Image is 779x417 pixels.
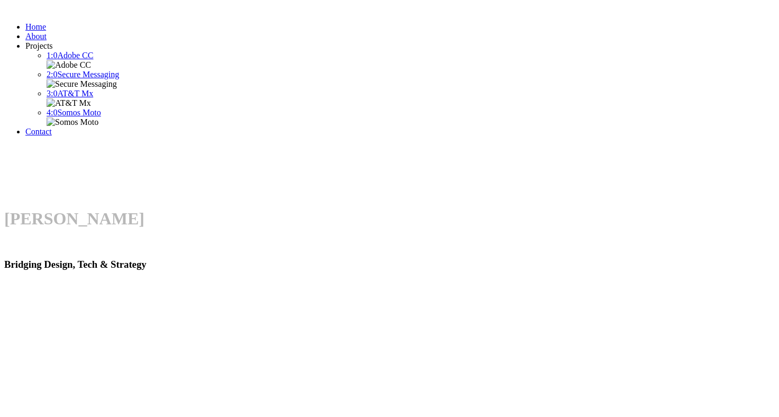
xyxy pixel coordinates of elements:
img: Secure Messaging [47,79,117,89]
span: 3:0 [47,89,57,98]
span: 1:0 [47,51,57,60]
span: Projects [25,41,53,50]
a: About [25,32,47,41]
a: 1:0Adobe CC [47,51,93,60]
a: 4:0Somos Moto [47,108,101,117]
a: Contact [25,127,52,136]
img: Somos Moto [47,117,98,127]
h1: [PERSON_NAME] [4,210,775,229]
span: 4:0 [47,108,57,117]
img: AT&T Mx [47,98,91,108]
img: Adobe CC [47,60,91,70]
h3: Bridging Design, Tech & Strategy [4,259,775,270]
a: 3:0AT&T Mx [47,89,93,98]
a: Home [25,22,46,31]
span: 2:0 [47,70,57,79]
a: 2:0Secure Messaging [47,70,119,79]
